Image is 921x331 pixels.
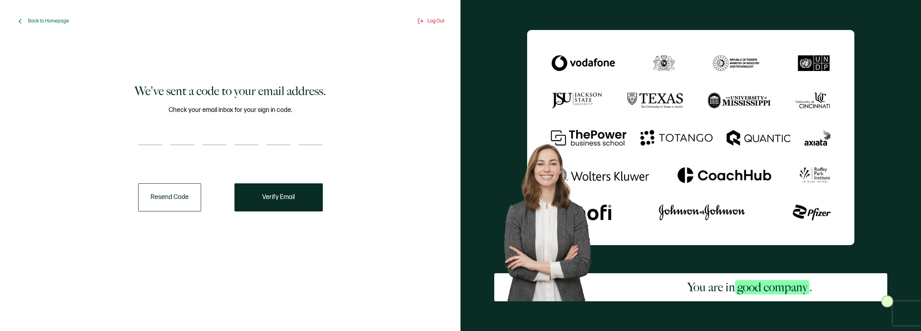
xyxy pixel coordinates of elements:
button: Verify Email [234,183,323,211]
span: Check your email inbox for your sign in code. [169,105,292,115]
span: Verify Email [262,194,295,201]
h2: You are in . [687,279,812,295]
span: good company [735,280,809,294]
span: Log Out [428,18,444,24]
span: Back to Homepage [28,18,69,24]
img: Sertifier Signup - You are in <span class="strong-h">good company</span>. Hero [494,136,612,301]
button: Resend Code [138,183,201,211]
img: Sertifier We've sent a code to your email address. [527,30,854,246]
img: Sertifier Signup [881,295,893,307]
h1: We've sent a code to your email address. [134,83,326,99]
